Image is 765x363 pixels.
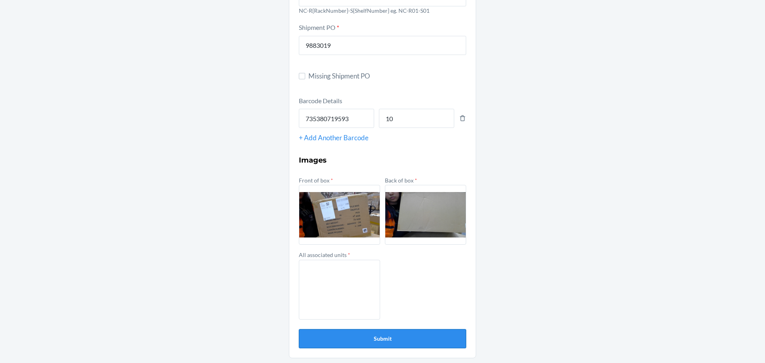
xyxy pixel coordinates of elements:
[299,133,466,143] div: + Add Another Barcode
[299,97,342,104] label: Barcode Details
[299,109,374,128] input: Barcode
[299,329,466,348] button: Submit
[385,177,417,184] label: Back of box
[299,155,466,165] h3: Images
[299,177,333,184] label: Front of box
[299,24,339,31] label: Shipment PO
[299,6,466,15] p: NC-R{RackNumber}-S{ShelfNumber} eg. NC-R01-S01
[299,251,350,258] label: All associated units
[299,73,305,79] input: Missing Shipment PO
[379,109,454,128] input: Quantity
[308,71,466,81] span: Missing Shipment PO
